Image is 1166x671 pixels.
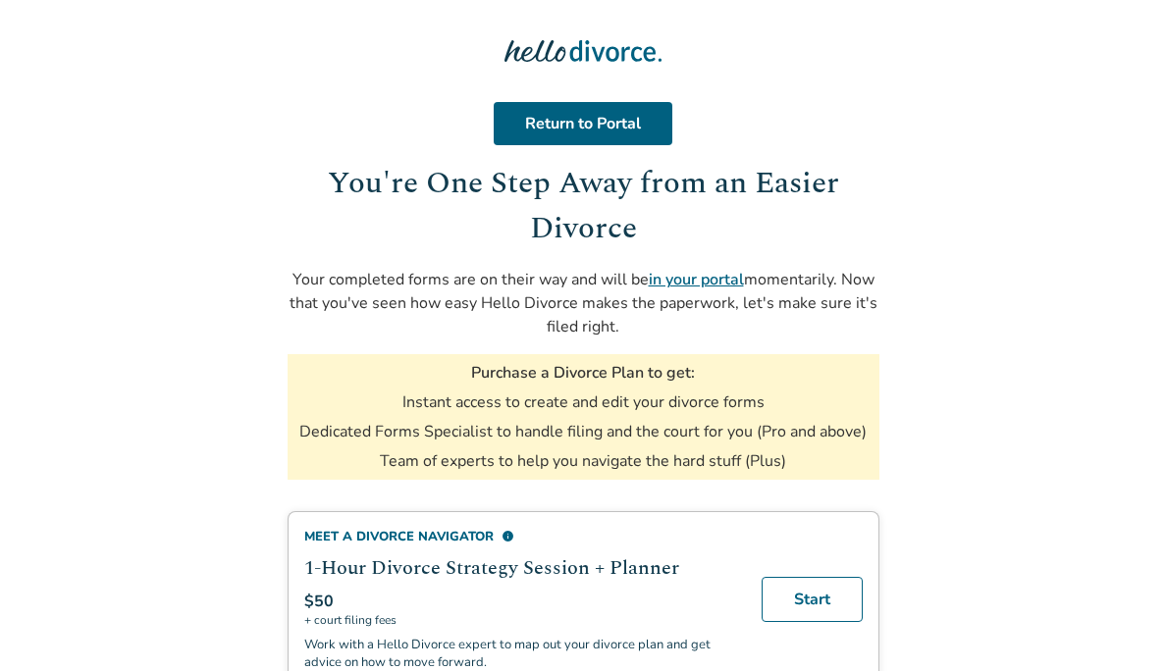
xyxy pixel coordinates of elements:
[380,450,786,472] li: Team of experts to help you navigate the hard stuff (Plus)
[494,102,672,145] a: Return to Portal
[471,362,695,384] h3: Purchase a Divorce Plan to get:
[762,577,863,622] a: Start
[288,161,879,252] h1: You're One Step Away from an Easier Divorce
[288,268,879,338] p: Your completed forms are on their way and will be momentarily. Now that you've seen how easy Hell...
[504,31,662,71] img: Hello Divorce Logo
[502,530,514,542] span: info
[304,553,738,583] h2: 1-Hour Divorce Strategy Session + Planner
[649,269,744,290] a: in your portal
[304,591,334,612] span: $50
[402,391,765,413] li: Instant access to create and edit your divorce forms
[1068,577,1166,671] iframe: Chat Widget
[299,421,867,442] li: Dedicated Forms Specialist to handle filing and the court for you (Pro and above)
[304,636,738,671] p: Work with a Hello Divorce expert to map out your divorce plan and get advice on how to move forward.
[304,612,738,628] span: + court filing fees
[304,528,738,545] div: Meet a divorce navigator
